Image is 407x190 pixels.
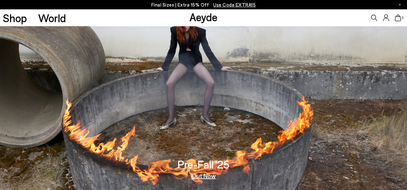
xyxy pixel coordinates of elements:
[401,16,404,20] span: 0
[189,10,218,23] a: Aeyde
[213,2,256,7] span: Navigate to /collections/ss25-final-sizes
[191,173,216,179] a: Out Now
[395,14,401,21] a: 0
[178,159,229,170] h3: Pre-Fall '25
[3,12,27,23] a: Shop
[151,1,256,9] p: Final Sizes | Extra 15% Off
[38,12,66,23] a: World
